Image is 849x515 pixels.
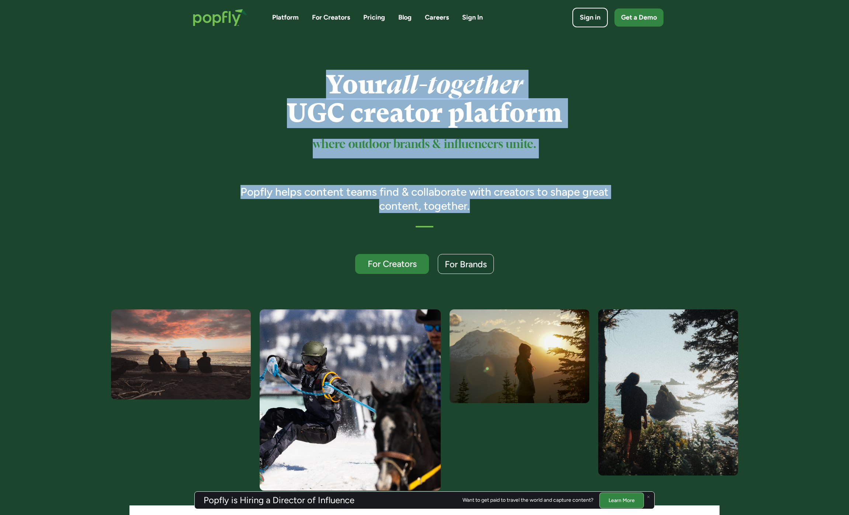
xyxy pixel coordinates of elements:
a: Careers [425,13,449,22]
h3: Popfly helps content teams find & collaborate with creators to shape great content, together. [230,185,619,213]
a: Sign in [572,8,608,27]
h3: Popfly is Hiring a Director of Influence [204,496,354,505]
sup: where outdoor brands & influencers unite. [313,139,536,150]
a: Sign In [462,13,483,22]
a: Learn More [599,492,644,508]
a: For Creators [312,13,350,22]
div: For Creators [362,259,422,268]
a: Platform [272,13,299,22]
a: Blog [398,13,412,22]
a: For Brands [438,254,494,274]
em: all-together [387,70,523,100]
a: Get a Demo [614,8,663,27]
a: Pricing [363,13,385,22]
div: Sign in [580,13,600,22]
div: Get a Demo [621,13,657,22]
h1: Your UGC creator platform [230,71,619,127]
a: home [186,1,254,34]
div: For Brands [445,260,487,269]
a: For Creators [355,254,429,274]
div: Want to get paid to travel the world and capture content? [462,497,593,503]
